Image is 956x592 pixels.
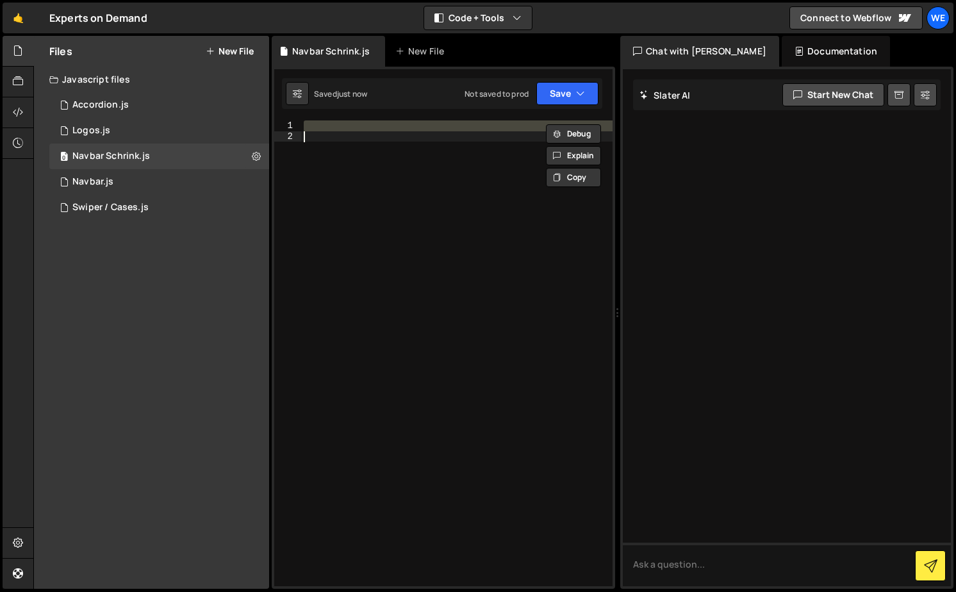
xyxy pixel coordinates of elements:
[72,125,110,136] div: Logos.js
[782,83,884,106] button: Start new chat
[395,45,449,58] div: New File
[72,202,149,213] div: Swiper / Cases.js
[49,10,147,26] div: Experts on Demand
[314,88,367,99] div: Saved
[72,176,113,188] div: Navbar.js
[546,124,601,144] button: Debug
[49,92,269,118] div: 16619/45319.js
[620,36,779,67] div: Chat with [PERSON_NAME]
[927,6,950,29] a: We
[789,6,923,29] a: Connect to Webflow
[546,146,601,165] button: Explain
[3,3,34,33] a: 🤙
[49,118,269,144] div: 16619/45260.js
[292,45,370,58] div: Navbar Schrink.js
[782,36,890,67] div: Documentation
[49,44,72,58] h2: Files
[72,99,129,111] div: Accordion.js
[536,82,598,105] button: Save
[337,88,367,99] div: just now
[206,46,254,56] button: New File
[465,88,529,99] div: Not saved to prod
[49,195,269,220] div: 16619/45258.js
[546,168,601,187] button: Copy
[34,67,269,92] div: Javascript files
[60,152,68,163] span: 0
[639,89,691,101] h2: Slater AI
[274,120,301,131] div: 1
[49,144,269,169] div: 16619/46378.js
[424,6,532,29] button: Code + Tools
[274,131,301,142] div: 2
[49,169,269,195] div: 16619/45615.js
[72,151,150,162] div: Navbar Schrink.js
